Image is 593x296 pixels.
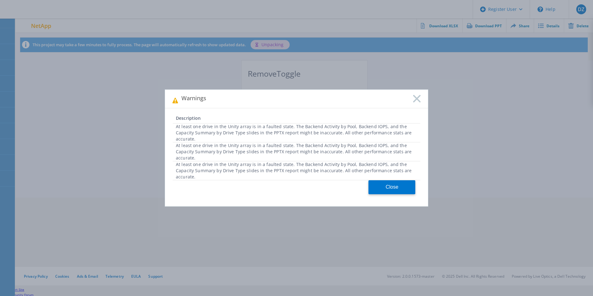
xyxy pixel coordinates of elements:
button: Close [368,180,415,194]
div: At least one drive in the Unity array is in a faulted state. The Backend Activity by Pool, Backen... [173,123,420,142]
h3: Warnings [181,94,206,104]
div: At least one drive in the Unity array is in a faulted state. The Backend Activity by Pool, Backen... [173,161,420,180]
div: At least one drive in the Unity array is in a faulted state. The Backend Activity by Pool, Backen... [173,142,420,161]
div: Description [173,114,420,123]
